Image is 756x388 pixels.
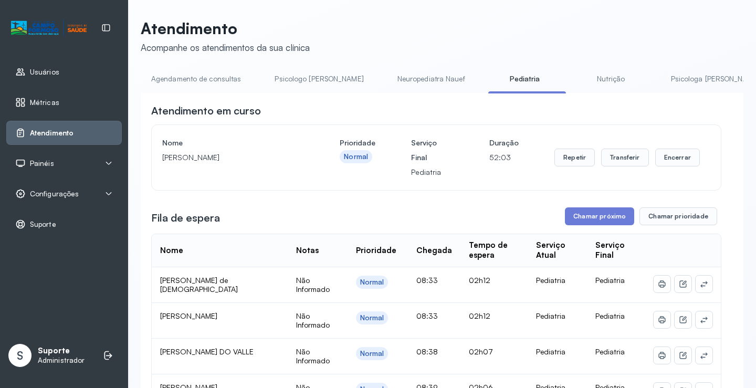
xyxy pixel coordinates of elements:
[416,246,452,256] div: Chegada
[595,311,625,320] span: Pediatria
[469,240,519,260] div: Tempo de espera
[15,128,113,138] a: Atendimento
[30,129,73,138] span: Atendimento
[344,152,368,161] div: Normal
[360,349,384,358] div: Normal
[387,70,476,88] a: Neuropediatra Nauef
[554,149,595,166] button: Repetir
[595,347,625,356] span: Pediatria
[601,149,649,166] button: Transferir
[30,68,59,77] span: Usuários
[488,70,562,88] a: Pediatria
[536,347,579,356] div: Pediatria
[151,211,220,225] h3: Fila de espera
[489,135,519,150] h4: Duração
[141,19,310,38] p: Atendimento
[141,42,310,53] div: Acompanhe os atendimentos da sua clínica
[296,311,330,330] span: Não Informado
[141,70,251,88] a: Agendamento de consultas
[536,240,579,260] div: Serviço Atual
[160,311,217,320] span: [PERSON_NAME]
[30,98,59,107] span: Métricas
[536,276,579,285] div: Pediatria
[160,347,254,356] span: [PERSON_NAME] DO VALLE
[655,149,700,166] button: Encerrar
[595,240,637,260] div: Serviço Final
[469,276,490,285] span: 02h12
[469,311,490,320] span: 02h12
[162,150,304,165] p: [PERSON_NAME]
[38,346,85,356] p: Suporte
[11,19,87,37] img: Logotipo do estabelecimento
[340,135,375,150] h4: Prioridade
[264,70,374,88] a: Psicologo [PERSON_NAME]
[15,97,113,108] a: Métricas
[151,103,261,118] h3: Atendimento em curso
[160,246,183,256] div: Nome
[565,207,634,225] button: Chamar próximo
[416,276,438,285] span: 08:33
[595,276,625,285] span: Pediatria
[639,207,717,225] button: Chamar prioridade
[160,276,238,294] span: [PERSON_NAME] de [DEMOGRAPHIC_DATA]
[360,313,384,322] div: Normal
[38,356,85,365] p: Administrador
[15,67,113,77] a: Usuários
[296,347,330,365] span: Não Informado
[356,246,396,256] div: Prioridade
[30,190,79,198] span: Configurações
[416,347,438,356] span: 08:38
[416,311,438,320] span: 08:33
[489,150,519,165] p: 52:03
[162,135,304,150] h4: Nome
[30,159,54,168] span: Painéis
[296,276,330,294] span: Não Informado
[360,278,384,287] div: Normal
[469,347,493,356] span: 02h07
[411,165,454,180] p: Pediatria
[536,311,579,321] div: Pediatria
[30,220,56,229] span: Suporte
[296,246,319,256] div: Notas
[411,135,454,165] h4: Serviço Final
[574,70,648,88] a: Nutrição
